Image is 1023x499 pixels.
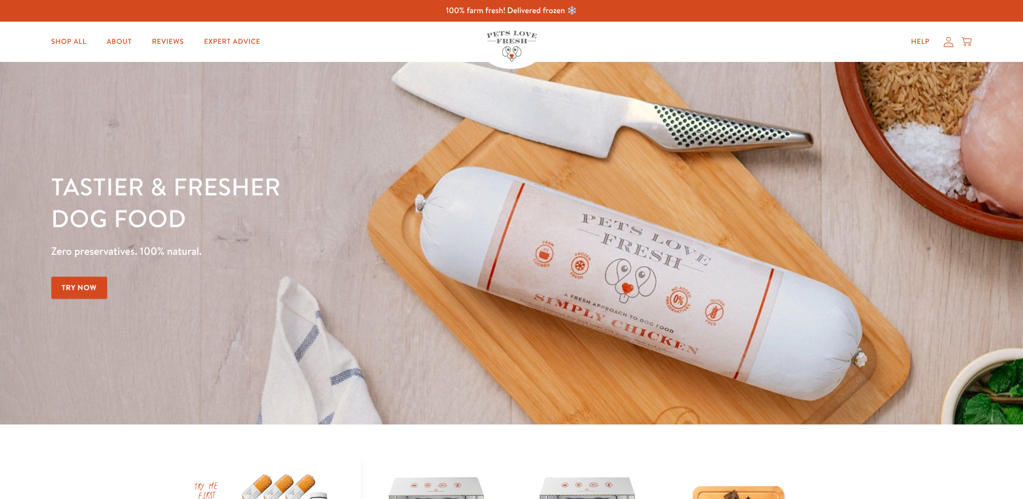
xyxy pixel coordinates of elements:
img: Pets Love Fresh [487,31,537,61]
a: Help [903,32,938,52]
a: Reviews [144,32,192,52]
a: Try Now [51,276,108,299]
a: Expert Advice [196,32,268,52]
p: Zero preservatives. 100% natural. [51,242,665,260]
a: About [99,32,140,52]
a: Shop All [43,32,95,52]
h1: Tastier & fresher dog food [51,172,665,235]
